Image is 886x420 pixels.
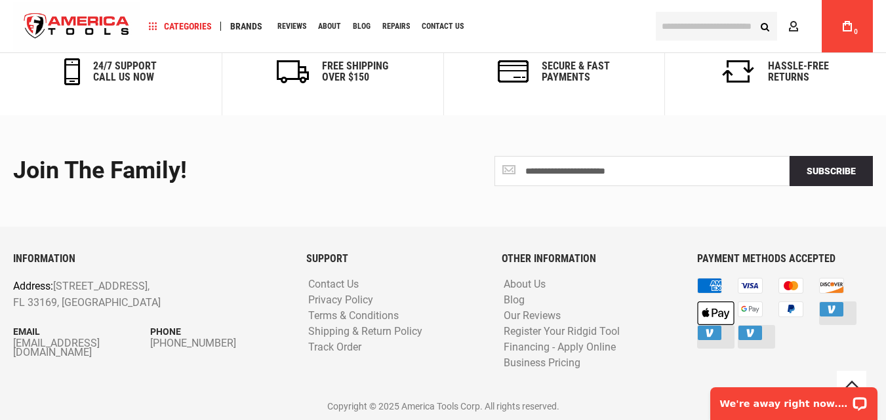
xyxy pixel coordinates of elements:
span: Address: [13,280,53,292]
p: [STREET_ADDRESS], FL 33169, [GEOGRAPHIC_DATA] [13,278,232,311]
span: Subscribe [807,166,856,176]
span: Reviews [277,22,306,30]
span: Blog [353,22,371,30]
a: About [312,18,347,35]
a: Blog [500,294,528,307]
a: Brands [224,18,268,35]
a: Our Reviews [500,310,564,322]
h6: INFORMATION [13,253,287,265]
span: Repairs [382,22,410,30]
a: Contact Us [305,278,362,291]
a: Categories [143,18,218,35]
div: Join the Family! [13,158,433,184]
h6: Hassle-Free Returns [768,60,829,83]
a: Repairs [376,18,416,35]
span: Categories [149,22,212,31]
span: Brands [230,22,262,31]
span: 0 [854,28,858,35]
h6: OTHER INFORMATION [502,253,677,265]
a: Reviews [272,18,312,35]
a: Financing - Apply Online [500,341,619,354]
a: Terms & Conditions [305,310,402,322]
a: Register Your Ridgid Tool [500,326,623,338]
iframe: LiveChat chat widget [702,379,886,420]
button: Subscribe [790,156,873,186]
span: About [318,22,341,30]
a: Blog [347,18,376,35]
img: America Tools [13,2,140,51]
span: Contact Us [422,22,464,30]
a: Contact Us [416,18,470,35]
p: Copyright © 2025 America Tools Corp. All rights reserved. [13,399,873,413]
h6: PAYMENT METHODS ACCEPTED [697,253,873,265]
h6: SUPPORT [306,253,482,265]
p: Email [13,324,150,339]
a: About Us [500,278,549,291]
a: [EMAIL_ADDRESS][DOMAIN_NAME] [13,339,150,357]
h6: Free Shipping Over $150 [322,60,388,83]
h6: 24/7 support call us now [93,60,157,83]
p: Phone [150,324,287,339]
a: Track Order [305,341,365,354]
a: Privacy Policy [305,294,376,307]
a: store logo [13,2,140,51]
a: Shipping & Return Policy [305,326,426,338]
a: [PHONE_NUMBER] [150,339,287,348]
a: Business Pricing [500,357,584,370]
h6: secure & fast payments [542,60,610,83]
button: Search [752,14,777,39]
